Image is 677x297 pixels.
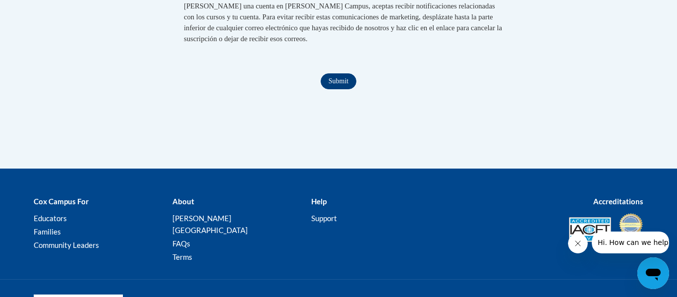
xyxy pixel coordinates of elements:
a: FAQs [172,239,190,248]
iframe: Message from company [592,232,669,253]
b: About [172,197,194,206]
img: IDA® Accredited [619,212,643,247]
a: Families [34,227,61,236]
b: Cox Campus For [34,197,89,206]
iframe: Close message [568,234,588,253]
img: Accredited IACET® Provider [569,217,611,242]
input: Submit [321,73,356,89]
span: Hi. How can we help? [6,7,80,15]
a: Community Leaders [34,240,99,249]
iframe: Button to launch messaging window [637,257,669,289]
a: Educators [34,214,67,223]
b: Help [311,197,327,206]
a: Terms [172,252,192,261]
a: [PERSON_NAME][GEOGRAPHIC_DATA] [172,214,248,235]
span: [PERSON_NAME] una cuenta en [PERSON_NAME] Campus, aceptas recibir notificaciones relacionadas con... [184,2,502,43]
a: Support [311,214,337,223]
b: Accreditations [593,197,643,206]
